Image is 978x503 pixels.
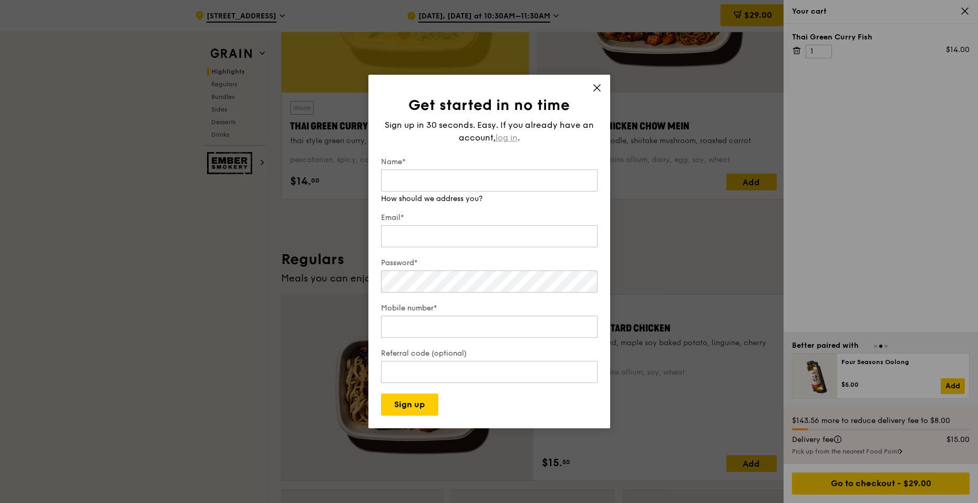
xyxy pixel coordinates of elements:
[381,96,598,115] h1: Get started in no time
[381,303,598,314] label: Mobile number*
[381,194,598,204] div: How should we address you?
[385,120,594,143] span: Sign up in 30 seconds. Easy. If you already have an account,
[381,348,598,359] label: Referral code (optional)
[381,213,598,223] label: Email*
[518,133,520,143] span: .
[381,258,598,268] label: Password*
[496,132,518,144] span: log in
[381,157,598,167] label: Name*
[381,394,438,416] button: Sign up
